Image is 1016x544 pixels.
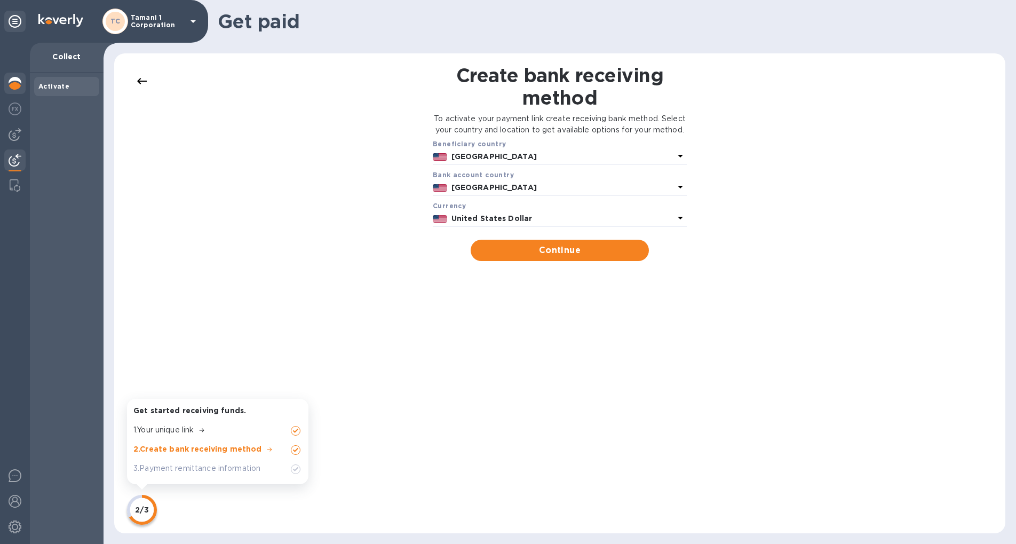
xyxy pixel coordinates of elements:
img: USD [433,215,447,223]
button: Continue [471,240,648,261]
p: 1 . Your unique link [133,424,194,436]
img: Logo [38,14,83,27]
b: United States Dollar [451,214,533,223]
b: Activate [38,82,69,90]
p: 2/3 [135,504,148,515]
p: 2 . Create bank receiving method [133,444,262,454]
img: Unchecked [289,463,302,476]
p: 3 . Payment remittance information [133,463,260,474]
b: Currency [433,202,466,210]
h1: Get paid [218,10,999,33]
img: Unchecked [289,444,302,456]
img: Unchecked [289,424,302,437]
p: Collect [38,51,95,62]
h1: Create bank receiving method [433,64,687,109]
img: US [433,153,447,161]
b: [GEOGRAPHIC_DATA] [451,152,537,161]
p: Get started receiving funds. [133,405,302,416]
div: Unpin categories [4,11,26,32]
b: [GEOGRAPHIC_DATA] [451,183,537,192]
span: Continue [479,244,640,257]
p: To activate your payment link create receiving bank method. Select your country and location to g... [433,113,687,136]
p: Tamani 1 Corporation [131,14,184,29]
img: Foreign exchange [9,103,21,115]
img: US [433,184,447,192]
b: Beneficiary country [433,140,506,148]
b: Bank account cоuntry [433,171,514,179]
b: TC [110,17,121,25]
